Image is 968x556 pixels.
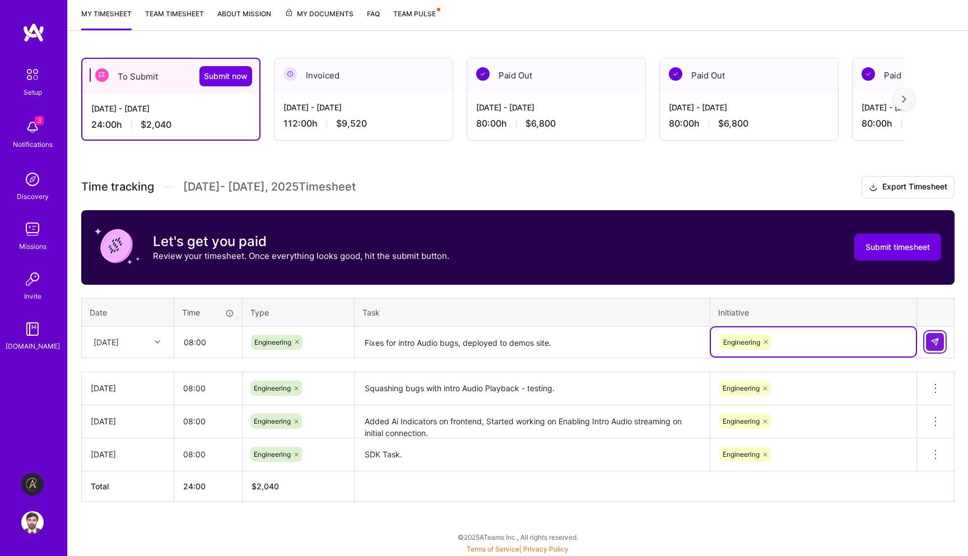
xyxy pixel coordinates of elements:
input: HH:MM [174,373,242,403]
span: $6,800 [525,118,556,129]
div: 112:00 h [283,118,444,129]
i: icon Chevron [155,339,160,345]
div: [DATE] [91,382,165,394]
a: About Mission [217,8,271,30]
div: [DOMAIN_NAME] [6,340,60,352]
img: Invite [21,268,44,290]
span: Engineering [254,384,291,392]
a: Privacy Policy [523,545,569,553]
th: Task [355,298,710,326]
textarea: Fixes for intro Audio bugs, deployed to demos site. [356,328,709,358]
div: [DATE] [91,415,165,427]
img: Invoiced [283,67,297,81]
span: Time tracking [81,180,154,194]
img: teamwork [21,218,44,240]
img: setup [21,63,44,86]
th: Date [82,298,174,326]
img: bell [21,116,44,138]
a: My timesheet [81,8,132,30]
span: [DATE] - [DATE] , 2025 Timesheet [183,180,356,194]
textarea: Squashing bugs with intro Audio Playback - testing. [356,373,709,404]
span: 3 [35,116,44,125]
div: Invoiced [274,58,453,92]
div: Discovery [17,191,49,202]
a: Aldea: Transforming Behavior Change Through AI-Driven Coaching [18,473,46,495]
span: Team Pulse [393,10,436,18]
h3: Let's get you paid [153,233,449,250]
span: $2,040 [141,119,171,131]
span: Submit timesheet [865,242,930,253]
span: | [467,545,569,553]
a: Team Pulse [393,8,439,30]
th: 24:00 [174,471,243,501]
span: Submit now [204,71,248,82]
button: Submit timesheet [854,234,941,261]
img: Aldea: Transforming Behavior Change Through AI-Driven Coaching [21,473,44,495]
th: Total [82,471,174,501]
div: © 2025 ATeams Inc., All rights reserved. [67,523,968,551]
span: Engineering [723,338,760,346]
span: Engineering [723,450,760,458]
div: 80:00 h [476,118,636,129]
textarea: Added Ai Indicators on frontend, Started working on Enabling Intro Audio streaming on initial con... [356,406,709,437]
span: $ 2,040 [252,481,279,491]
div: Missions [19,240,46,252]
th: Type [243,298,355,326]
button: Submit now [199,66,252,86]
img: logo [22,22,45,43]
div: [DATE] - [DATE] [283,101,444,113]
div: To Submit [82,59,259,94]
img: guide book [21,318,44,340]
a: My Documents [285,8,353,30]
textarea: SDK Task. [356,439,709,470]
input: HH:MM [174,406,242,436]
span: $9,520 [336,118,367,129]
div: 24:00 h [91,119,250,131]
span: My Documents [285,8,353,20]
input: HH:MM [174,439,242,469]
img: Paid Out [862,67,875,81]
img: Paid Out [476,67,490,81]
img: Paid Out [669,67,682,81]
span: Engineering [723,384,760,392]
span: Engineering [254,417,291,425]
div: [DATE] - [DATE] [669,101,829,113]
div: [DATE] [91,448,165,460]
p: Review your timesheet. Once everything looks good, hit the submit button. [153,250,449,262]
div: Setup [24,86,42,98]
div: [DATE] - [DATE] [476,101,636,113]
img: Submit [930,337,939,346]
div: Time [182,307,234,318]
img: right [902,95,906,103]
img: coin [95,224,139,268]
span: Engineering [254,450,291,458]
a: Team timesheet [145,8,204,30]
a: FAQ [367,8,380,30]
img: discovery [21,168,44,191]
div: Invite [24,290,41,302]
span: $6,800 [718,118,748,129]
a: User Avatar [18,511,46,534]
span: Engineering [254,338,291,346]
span: Engineering [723,417,760,425]
div: 80:00 h [669,118,829,129]
button: Export Timesheet [862,176,955,198]
div: [DATE] - [DATE] [91,103,250,114]
div: Notifications [13,138,53,150]
i: icon Download [869,182,878,193]
input: HH:MM [175,327,241,357]
div: [DATE] [94,336,119,348]
img: User Avatar [21,511,44,534]
div: Paid Out [467,58,645,92]
img: To Submit [95,68,109,82]
a: Terms of Service [467,545,519,553]
div: Paid Out [660,58,838,92]
div: null [926,333,945,351]
div: Initiative [718,307,909,318]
